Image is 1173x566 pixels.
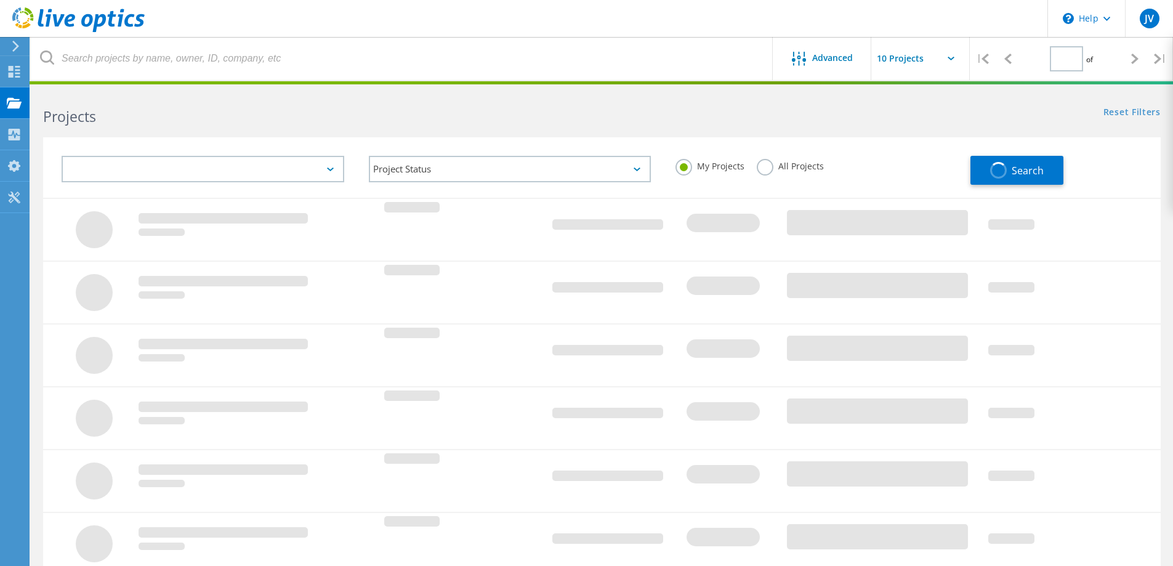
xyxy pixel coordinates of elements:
label: My Projects [675,159,744,171]
label: All Projects [757,159,824,171]
button: Search [970,156,1063,185]
input: Search projects by name, owner, ID, company, etc [31,37,773,80]
div: Project Status [369,156,651,182]
b: Projects [43,107,96,126]
a: Reset Filters [1103,108,1161,118]
svg: \n [1063,13,1074,24]
a: Live Optics Dashboard [12,26,145,34]
div: | [970,37,995,81]
span: Advanced [812,54,853,62]
span: JV [1145,14,1154,23]
span: of [1086,54,1093,65]
div: | [1148,37,1173,81]
span: Search [1012,164,1044,177]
